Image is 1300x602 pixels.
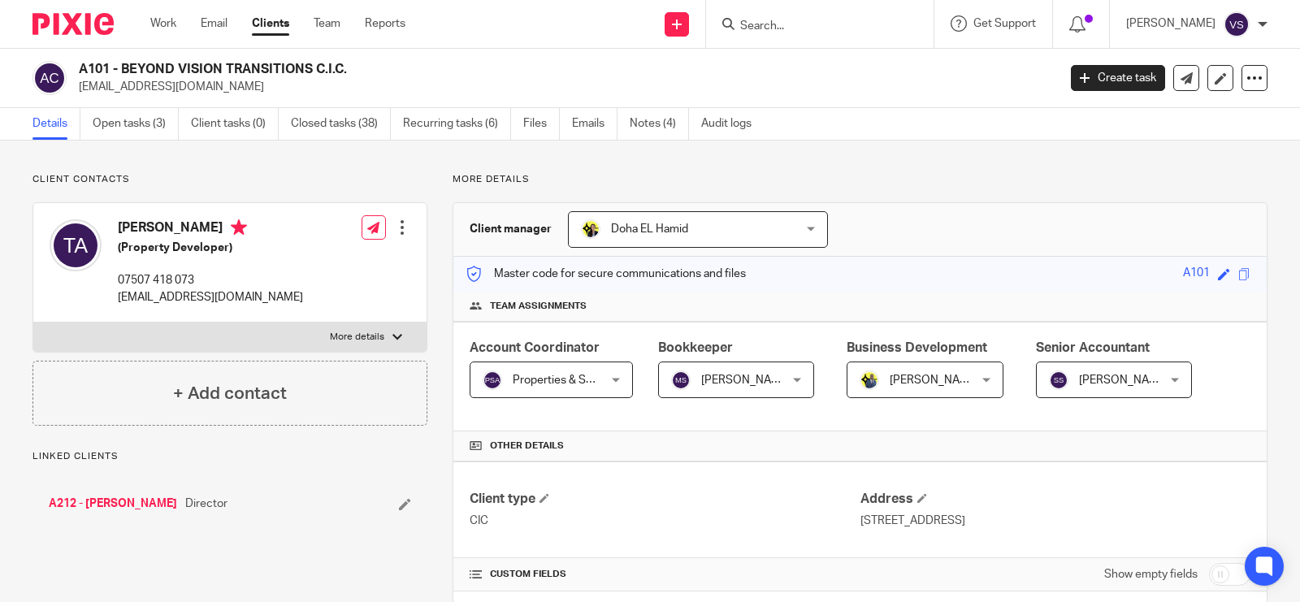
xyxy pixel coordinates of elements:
[32,61,67,95] img: svg%3E
[32,450,427,463] p: Linked clients
[79,61,853,78] h2: A101 - BEYOND VISION TRANSITIONS C.I.C.
[973,18,1036,29] span: Get Support
[191,108,279,140] a: Client tasks (0)
[572,108,617,140] a: Emails
[701,375,791,386] span: [PERSON_NAME]
[470,341,600,354] span: Account Coordinator
[79,79,1046,95] p: [EMAIL_ADDRESS][DOMAIN_NAME]
[739,19,885,34] input: Search
[185,496,227,512] span: Director
[470,513,860,529] p: CIC
[150,15,176,32] a: Work
[1183,265,1210,284] div: A101
[1079,375,1168,386] span: [PERSON_NAME]
[701,108,764,140] a: Audit logs
[118,219,303,240] h4: [PERSON_NAME]
[1071,65,1165,91] a: Create task
[365,15,405,32] a: Reports
[630,108,689,140] a: Notes (4)
[314,15,340,32] a: Team
[860,370,879,390] img: Dennis-Starbridge.jpg
[330,331,384,344] p: More details
[1126,15,1215,32] p: [PERSON_NAME]
[581,219,600,239] img: Doha-Starbridge.jpg
[231,219,247,236] i: Primary
[403,108,511,140] a: Recurring tasks (6)
[1104,566,1198,583] label: Show empty fields
[453,173,1267,186] p: More details
[49,496,177,512] a: A212 - [PERSON_NAME]
[890,375,979,386] span: [PERSON_NAME]
[470,491,860,508] h4: Client type
[1224,11,1250,37] img: svg%3E
[860,491,1250,508] h4: Address
[252,15,289,32] a: Clients
[658,341,733,354] span: Bookkeeper
[611,223,688,235] span: Doha EL Hamid
[32,108,80,140] a: Details
[513,375,632,386] span: Properties & SMEs - AC
[470,221,552,237] h3: Client manager
[118,289,303,305] p: [EMAIL_ADDRESS][DOMAIN_NAME]
[32,173,427,186] p: Client contacts
[1049,370,1068,390] img: svg%3E
[490,440,564,453] span: Other details
[32,13,114,35] img: Pixie
[1036,341,1150,354] span: Senior Accountant
[860,513,1250,529] p: [STREET_ADDRESS]
[466,266,746,282] p: Master code for secure communications and files
[291,108,391,140] a: Closed tasks (38)
[201,15,227,32] a: Email
[173,381,287,406] h4: + Add contact
[523,108,560,140] a: Files
[671,370,691,390] img: svg%3E
[118,240,303,256] h5: (Property Developer)
[483,370,502,390] img: svg%3E
[490,300,587,313] span: Team assignments
[118,272,303,288] p: 07507 418 073
[93,108,179,140] a: Open tasks (3)
[50,219,102,271] img: svg%3E
[847,341,987,354] span: Business Development
[470,568,860,581] h4: CUSTOM FIELDS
